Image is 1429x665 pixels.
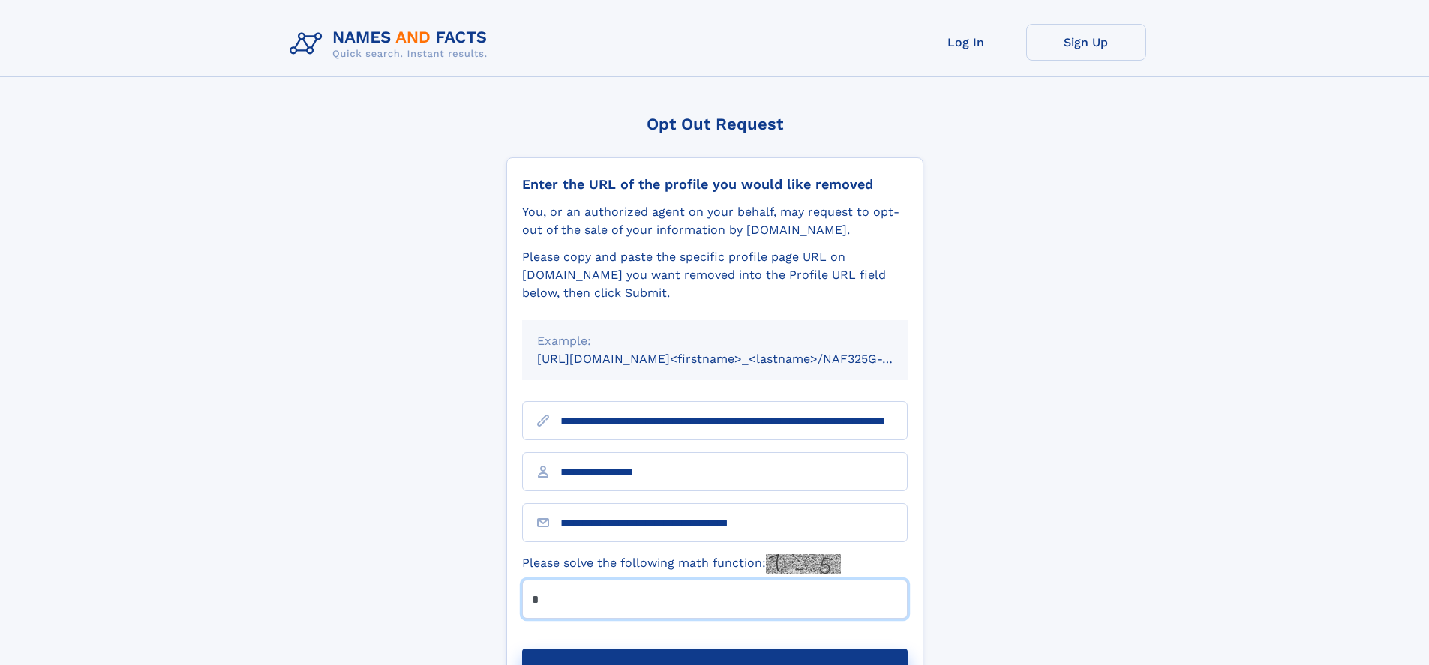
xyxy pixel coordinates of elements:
[1026,24,1146,61] a: Sign Up
[506,115,923,133] div: Opt Out Request
[284,24,500,64] img: Logo Names and Facts
[906,24,1026,61] a: Log In
[522,248,908,302] div: Please copy and paste the specific profile page URL on [DOMAIN_NAME] you want removed into the Pr...
[522,176,908,193] div: Enter the URL of the profile you would like removed
[522,554,841,574] label: Please solve the following math function:
[522,203,908,239] div: You, or an authorized agent on your behalf, may request to opt-out of the sale of your informatio...
[537,332,893,350] div: Example:
[537,352,936,366] small: [URL][DOMAIN_NAME]<firstname>_<lastname>/NAF325G-xxxxxxxx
